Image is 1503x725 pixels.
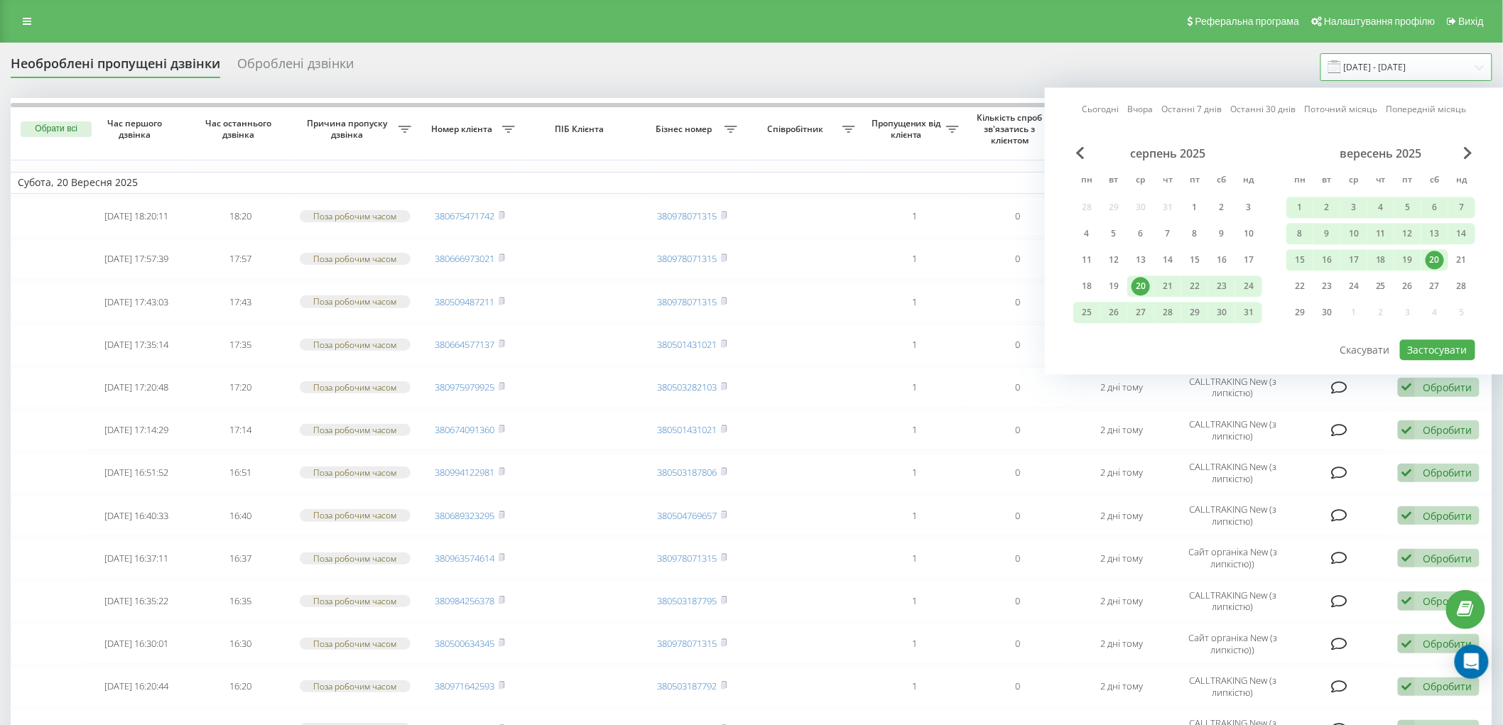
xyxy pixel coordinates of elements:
[300,253,411,265] div: Поза робочим часом
[1286,302,1313,323] div: пн 29 вер 2025 р.
[1313,276,1340,297] div: вт 23 вер 2025 р.
[1159,224,1177,243] div: 7
[1181,249,1208,271] div: пт 15 серп 2025 р.
[1231,103,1296,116] a: Останні 30 днів
[188,410,292,450] td: 17:14
[435,209,495,222] a: 380675471742
[188,667,292,707] td: 16:20
[1159,303,1177,322] div: 28
[966,667,1070,707] td: 0
[1070,581,1173,621] td: 2 дні тому
[85,367,188,407] td: [DATE] 17:20:48
[188,325,292,364] td: 17:35
[1130,170,1151,192] abbr: середа
[1235,276,1262,297] div: нд 24 серп 2025 р.
[1100,249,1127,271] div: вт 12 серп 2025 р.
[1127,249,1154,271] div: ср 13 серп 2025 р.
[1367,197,1394,218] div: чт 4 вер 2025 р.
[1291,303,1309,322] div: 29
[1181,223,1208,244] div: пт 8 серп 2025 р.
[1078,303,1096,322] div: 25
[1318,251,1336,269] div: 16
[85,496,188,535] td: [DATE] 16:40:33
[1239,251,1258,269] div: 17
[1305,103,1378,116] a: Поточний місяць
[862,581,966,621] td: 1
[1394,223,1421,244] div: пт 12 вер 2025 р.
[1185,303,1204,322] div: 29
[1318,303,1336,322] div: 30
[1184,170,1205,192] abbr: п’ятниця
[1070,496,1173,535] td: 2 дні тому
[1076,170,1097,192] abbr: понеділок
[435,295,495,308] a: 380509487211
[862,325,966,364] td: 1
[188,581,292,621] td: 16:35
[300,552,411,565] div: Поза робочим часом
[1076,146,1085,159] span: Previous Month
[658,552,717,565] a: 380978071315
[1238,170,1259,192] abbr: неділя
[1423,423,1472,437] div: Обробити
[1423,680,1472,693] div: Обробити
[1367,276,1394,297] div: чт 25 вер 2025 р.
[188,453,292,493] td: 16:51
[1333,339,1398,360] button: Скасувати
[1397,170,1418,192] abbr: п’ятниця
[85,623,188,663] td: [DATE] 16:30:01
[966,197,1070,236] td: 0
[1185,277,1204,295] div: 22
[1291,224,1309,243] div: 8
[1105,277,1123,295] div: 19
[1239,198,1258,217] div: 3
[1455,645,1489,679] div: Open Intercom Messenger
[862,282,966,322] td: 1
[1291,251,1309,269] div: 15
[1132,303,1150,322] div: 27
[300,595,411,607] div: Поза робочим часом
[1459,16,1484,27] span: Вихід
[1208,302,1235,323] div: сб 30 серп 2025 р.
[862,453,966,493] td: 1
[966,496,1070,535] td: 0
[85,453,188,493] td: [DATE] 16:51:52
[658,381,717,393] a: 380503282103
[1159,251,1177,269] div: 14
[534,124,628,135] span: ПІБ Клієнта
[1181,276,1208,297] div: пт 22 серп 2025 р.
[1448,276,1475,297] div: нд 28 вер 2025 р.
[1313,249,1340,271] div: вт 16 вер 2025 р.
[1394,197,1421,218] div: пт 5 вер 2025 р.
[85,667,188,707] td: [DATE] 16:20:44
[1367,223,1394,244] div: чт 11 вер 2025 р.
[1239,224,1258,243] div: 10
[1070,367,1173,407] td: 2 дні тому
[1421,223,1448,244] div: сб 13 вер 2025 р.
[1208,276,1235,297] div: сб 23 серп 2025 р.
[1239,303,1258,322] div: 31
[1423,637,1472,650] div: Обробити
[1426,198,1444,217] div: 6
[1078,277,1096,295] div: 18
[1070,667,1173,707] td: 2 дні тому
[1343,170,1364,192] abbr: середа
[1078,224,1096,243] div: 4
[435,552,495,565] a: 380963574614
[1105,303,1123,322] div: 26
[1448,223,1475,244] div: нд 14 вер 2025 р.
[658,509,717,522] a: 380504769657
[1345,251,1363,269] div: 17
[299,118,398,140] span: Причина пропуску дзвінка
[1318,224,1336,243] div: 9
[1208,223,1235,244] div: сб 9 серп 2025 р.
[1372,224,1390,243] div: 11
[1448,197,1475,218] div: нд 7 вер 2025 р.
[1367,249,1394,271] div: чт 18 вер 2025 р.
[425,124,502,135] span: Номер клієнта
[1070,538,1173,578] td: 2 дні тому
[1313,302,1340,323] div: вт 30 вер 2025 р.
[1159,277,1177,295] div: 21
[1127,276,1154,297] div: ср 20 серп 2025 р.
[862,623,966,663] td: 1
[1345,198,1363,217] div: 3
